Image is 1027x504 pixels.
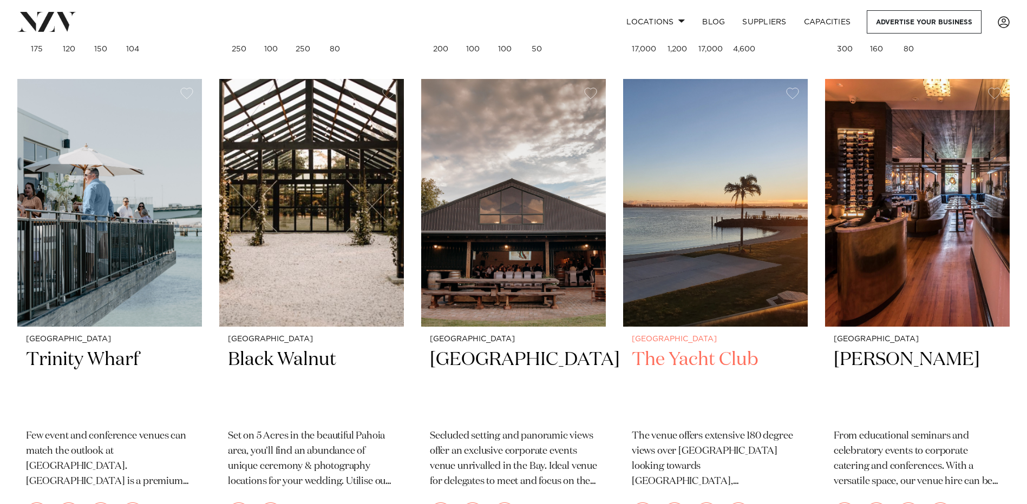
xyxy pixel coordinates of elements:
h2: Trinity Wharf [26,348,193,421]
h2: [GEOGRAPHIC_DATA] [430,348,597,421]
p: Secluded setting and panoramic views offer an exclusive corporate events venue unrivalled in the ... [430,429,597,489]
img: nzv-logo.png [17,12,76,31]
a: Capacities [795,10,860,34]
p: Few event and conference venues can match the outlook at [GEOGRAPHIC_DATA]. [GEOGRAPHIC_DATA] is ... [26,429,193,489]
a: Locations [618,10,694,34]
small: [GEOGRAPHIC_DATA] [228,335,395,343]
h2: [PERSON_NAME] [834,348,1001,421]
a: BLOG [694,10,734,34]
a: Advertise your business [867,10,982,34]
small: [GEOGRAPHIC_DATA] [26,335,193,343]
p: From educational seminars and celebratory events to corporate catering and conferences. With a ve... [834,429,1001,489]
h2: Black Walnut [228,348,395,421]
small: [GEOGRAPHIC_DATA] [430,335,597,343]
p: Set on 5 Acres in the beautiful Pahoia area, you'll find an abundance of unique ceremony & photog... [228,429,395,489]
p: The venue offers extensive 180 degree views over [GEOGRAPHIC_DATA] looking towards [GEOGRAPHIC_DA... [632,429,799,489]
h2: The Yacht Club [632,348,799,421]
small: [GEOGRAPHIC_DATA] [834,335,1001,343]
a: SUPPLIERS [734,10,795,34]
small: [GEOGRAPHIC_DATA] [632,335,799,343]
